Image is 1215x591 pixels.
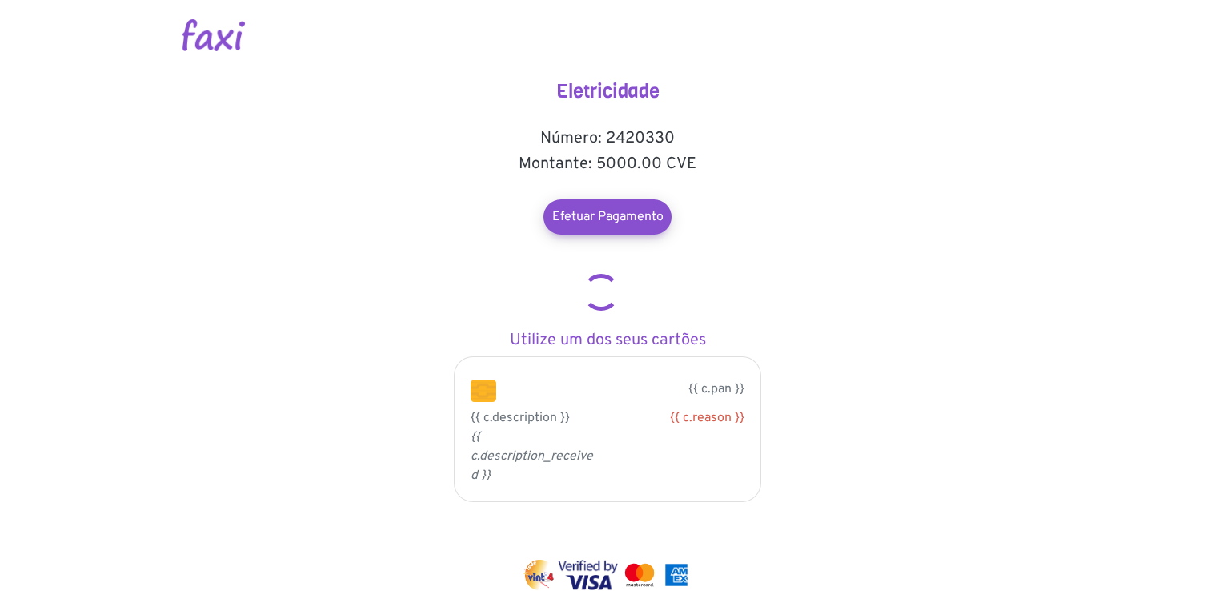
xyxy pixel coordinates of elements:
[558,560,618,590] img: visa
[447,331,768,350] h5: Utilize um dos seus cartões
[447,129,768,148] h5: Número: 2420330
[543,199,672,235] a: Efetuar Pagamento
[523,560,555,590] img: vinti4
[520,380,744,399] p: {{ c.pan }}
[471,380,496,402] img: chip.png
[621,560,658,590] img: mastercard
[447,155,768,174] h5: Montante: 5000.00 CVE
[661,560,692,590] img: mastercard
[471,429,593,484] i: {{ c.description_received }}
[447,80,768,103] h4: Eletricidade
[471,410,570,426] span: {{ c.description }}
[620,408,744,428] div: {{ c.reason }}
